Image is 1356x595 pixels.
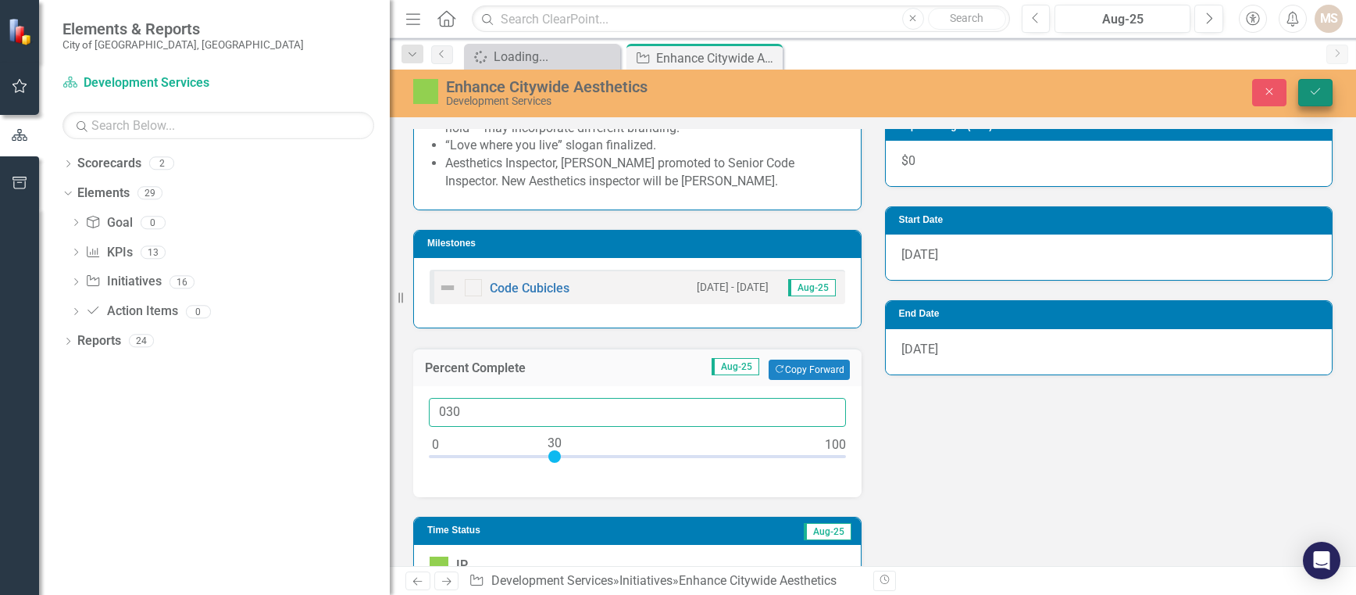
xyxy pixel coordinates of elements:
h3: Milestones [427,238,853,249]
div: 24 [129,335,154,348]
a: KPIs [85,244,132,262]
a: Reports [77,332,121,350]
img: IP [413,79,438,104]
div: Enhance Citywide Aesthetics [446,78,922,95]
img: ClearPoint Strategy [8,18,35,45]
div: 13 [141,246,166,259]
small: City of [GEOGRAPHIC_DATA], [GEOGRAPHIC_DATA] [62,38,304,51]
img: IP [430,557,448,575]
a: Action Items [85,303,177,321]
a: Development Services [62,74,258,92]
span: $0 [901,153,915,168]
a: Development Services [491,573,613,588]
div: 29 [137,187,162,200]
input: Search ClearPoint... [472,5,1009,33]
a: Goal [85,214,132,232]
li: “Love where you live” slogan finalized. [445,137,845,155]
a: Scorecards [77,155,141,173]
div: Aug-25 [1060,10,1185,29]
button: Search [928,8,1006,30]
li: Aesthetics Inspector, [PERSON_NAME] promoted to Senior Code Inspector. New Aesthetics inspector w... [445,155,845,191]
h3: End Date [899,309,1325,319]
h3: Percent Complete [425,361,605,375]
span: Elements & Reports [62,20,304,38]
a: Code Cubicles [490,281,569,296]
span: Search [950,12,983,24]
div: Enhance Citywide Aesthetics [656,48,779,68]
button: Copy Forward [769,360,849,380]
button: MS [1315,5,1343,33]
input: Search Below... [62,112,374,139]
span: [DATE] [901,247,938,262]
span: IP [456,558,468,573]
div: Enhance Citywide Aesthetics [679,573,837,588]
div: 0 [141,216,166,229]
div: Development Services [446,95,922,107]
small: [DATE] - [DATE] [697,280,769,295]
div: » » [469,572,861,590]
span: [DATE] [901,342,938,357]
h3: Time Status [427,525,648,536]
div: 2 [149,157,174,170]
button: Aug-25 [1054,5,1190,33]
a: Initiatives [85,273,161,291]
div: 16 [169,275,194,289]
span: Aug-25 [788,279,836,296]
div: Open Intercom Messenger [1303,542,1340,579]
img: Not Defined [438,278,457,297]
a: Elements [77,185,130,203]
h3: Start Date [899,215,1325,225]
a: Loading... [468,47,616,66]
span: Aug-25 [712,358,759,375]
div: 0 [186,305,211,318]
div: Loading... [494,47,616,66]
a: Initiatives [619,573,673,588]
span: Aug-25 [804,523,851,540]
